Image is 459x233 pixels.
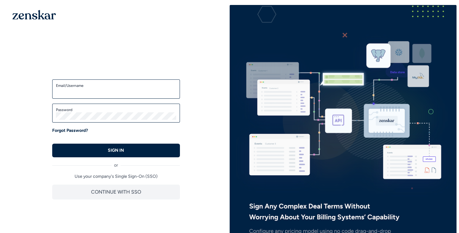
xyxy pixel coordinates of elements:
[56,83,176,88] label: Email/Username
[52,144,180,157] button: SIGN IN
[12,10,56,20] img: 1OGAJ2xQqyY4LXKgY66KYq0eOWRCkrZdAb3gUhuVAqdWPZE9SRJmCz+oDMSn4zDLXe31Ii730ItAGKgCKgCCgCikA4Av8PJUP...
[52,173,180,180] p: Use your company's Single Sign-On (SSO)
[52,185,180,199] button: CONTINUE WITH SSO
[108,147,124,154] p: SIGN IN
[52,128,88,134] a: Forgot Password?
[52,157,180,168] div: or
[56,107,176,112] label: Password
